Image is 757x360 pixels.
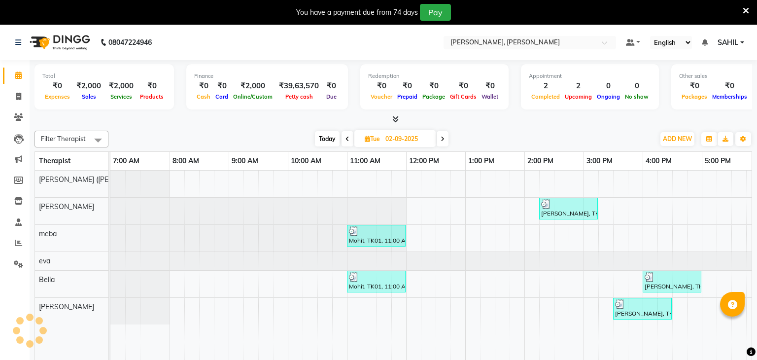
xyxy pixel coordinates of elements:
div: ₹0 [447,80,479,92]
div: [PERSON_NAME], TK02, 02:15 PM-03:15 PM, Swedish De-Stress - 60 Mins [540,199,597,218]
a: 4:00 PM [643,154,674,168]
span: Services [108,93,135,100]
b: 08047224946 [108,29,152,56]
div: Appointment [529,72,651,80]
div: ₹0 [194,80,213,92]
a: 5:00 PM [702,154,733,168]
div: Finance [194,72,340,80]
a: 2:00 PM [525,154,556,168]
div: ₹0 [679,80,710,92]
span: Gift Cards [447,93,479,100]
span: Therapist [39,156,70,165]
div: Mohit, TK01, 11:00 AM-12:00 PM, Javanese Pampering - 60 Mins [348,272,405,291]
span: [PERSON_NAME] ([PERSON_NAME]) [39,175,155,184]
span: Wallet [479,93,501,100]
span: Cash [194,93,213,100]
div: Mohit, TK01, 11:00 AM-12:00 PM, Javanese Pampering - 60 Mins [348,226,405,245]
span: Bella [39,275,55,284]
div: ₹0 [323,80,340,92]
span: meba [39,229,57,238]
span: Due [324,93,339,100]
span: Expenses [42,93,72,100]
div: ₹0 [138,80,166,92]
a: 12:00 PM [407,154,442,168]
div: [PERSON_NAME], TK04, 03:30 PM-04:30 PM, Swedish De-Stress - 60 Mins [614,299,671,318]
span: Petty cash [283,93,315,100]
span: Online/Custom [231,93,275,100]
a: 8:00 AM [170,154,202,168]
span: Sales [79,93,99,100]
span: Ongoing [594,93,622,100]
input: 2025-09-02 [382,132,432,146]
span: Completed [529,93,562,100]
div: ₹2,000 [72,80,105,92]
span: Package [420,93,447,100]
div: 0 [594,80,622,92]
a: 3:00 PM [584,154,615,168]
div: ₹0 [479,80,501,92]
span: Card [213,93,231,100]
div: ₹2,000 [105,80,138,92]
div: ₹0 [368,80,395,92]
span: Today [315,131,340,146]
div: ₹0 [42,80,72,92]
div: Total [42,72,166,80]
div: ₹0 [395,80,420,92]
div: ₹0 [710,80,750,92]
span: eva [39,256,50,265]
span: [PERSON_NAME] [39,302,94,311]
div: ₹39,63,570 [275,80,323,92]
div: ₹0 [420,80,447,92]
span: Filter Therapist [41,135,86,143]
div: 2 [562,80,594,92]
a: 7:00 AM [110,154,142,168]
div: 0 [622,80,651,92]
span: SAHIL [718,37,738,48]
div: You have a payment due from 74 days [296,7,418,18]
a: 9:00 AM [229,154,261,168]
a: 1:00 PM [466,154,497,168]
span: [PERSON_NAME] [39,202,94,211]
span: Upcoming [562,93,594,100]
span: Voucher [368,93,395,100]
button: Pay [420,4,451,21]
span: ADD NEW [663,135,692,143]
span: No show [622,93,651,100]
a: 11:00 AM [347,154,383,168]
span: Packages [679,93,710,100]
span: Products [138,93,166,100]
div: [PERSON_NAME], TK05, 04:00 PM-05:00 PM, Swedish De-Stress - 60 Mins [644,272,700,291]
span: Tue [362,135,382,143]
div: ₹2,000 [231,80,275,92]
span: Memberships [710,93,750,100]
img: logo [25,29,93,56]
a: 10:00 AM [288,154,324,168]
div: Redemption [368,72,501,80]
div: 2 [529,80,562,92]
div: ₹0 [213,80,231,92]
span: Prepaid [395,93,420,100]
button: ADD NEW [660,132,694,146]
